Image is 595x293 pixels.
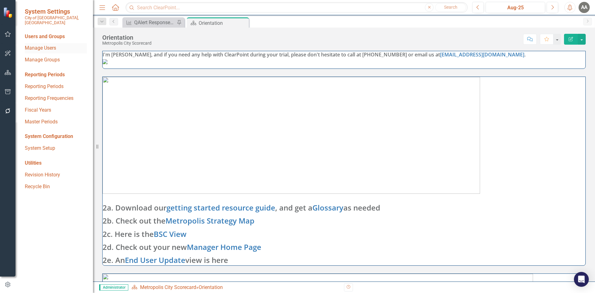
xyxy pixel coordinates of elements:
a: Reporting Periods [25,83,87,90]
strong: 2b. Check out the [103,215,254,226]
input: Search ClearPoint... [126,2,468,13]
small: City of [GEOGRAPHIC_DATA], [GEOGRAPHIC_DATA] [25,15,87,25]
a: End User Update [125,255,185,265]
a: QAlert Response Time [124,19,175,26]
a: Metropolis Strategy Map [165,215,254,226]
img: step1-C%20v2.png [103,59,108,64]
a: Manage Groups [25,56,87,64]
a: System Setup [25,145,87,152]
a: Master Periods [25,118,87,126]
button: Search [435,3,466,12]
a: Fiscal Years [25,107,87,114]
div: Orientation [102,34,152,41]
a: Recycle Bin [25,183,87,190]
a: Glossary [312,202,343,213]
a: Manage Users [25,45,87,52]
a: Metropolis City Scorecard [140,284,196,290]
button: AA [579,2,590,13]
button: Aug-25 [486,2,545,13]
a: getting started resource guide [166,202,275,213]
strong: 2d. Check out your new [103,242,261,252]
div: » [131,284,339,291]
strong: 2e. An view is here [103,255,228,265]
div: Users and Groups [25,33,87,40]
img: step2-C.png [103,77,480,194]
img: ClearPoint Strategy [3,7,14,18]
div: Orientation [199,19,247,27]
div: QAlert Response Time [134,19,175,26]
div: Utilities [25,160,87,167]
div: Reporting Periods [25,71,87,78]
div: Orientation [199,284,223,290]
div: Metropolis City Scorecard [102,41,152,46]
a: Reporting Frequencies [25,95,87,102]
span: Administrator [99,284,128,291]
span: Search [444,5,457,10]
a: Revision History [25,171,87,179]
a: BSC View [154,229,187,239]
strong: 2a. Download our , and get a as needed [103,202,380,213]
strong: 2c. Here is the [103,229,187,239]
div: System Configuration [25,133,87,140]
a: Manager Home Page [187,242,261,252]
div: Aug-25 [488,4,543,11]
div: Open Intercom Messenger [574,272,589,287]
a: [EMAIL_ADDRESS][DOMAIN_NAME] [440,51,524,58]
span: System Settings [25,8,87,15]
span: I'm [PERSON_NAME], and if you need any help with ClearPoint during your trial, please don't hesit... [103,51,526,58]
